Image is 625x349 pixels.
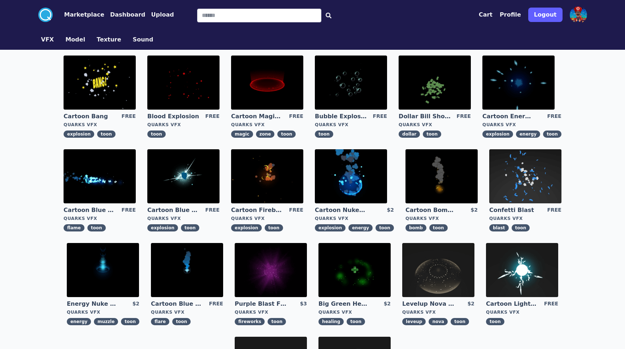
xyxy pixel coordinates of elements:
[147,56,220,110] img: imgAlt
[67,300,119,308] a: Energy Nuke Muzzle Flash
[231,56,303,110] img: imgAlt
[399,131,420,138] span: dollar
[402,243,474,297] img: imgAlt
[405,206,457,214] a: Cartoon Bomb Fuse
[268,318,286,325] span: toon
[265,224,283,231] span: toon
[405,224,426,231] span: bomb
[209,300,223,308] div: FREE
[489,149,561,203] img: imgAlt
[67,309,139,315] div: Quarks VFX
[256,131,275,138] span: zone
[348,224,373,231] span: energy
[486,309,558,315] div: Quarks VFX
[151,243,223,297] img: imgAlt
[500,10,521,19] button: Profile
[384,300,391,308] div: $2
[122,206,136,214] div: FREE
[315,206,367,214] a: Cartoon Nuke Energy Explosion
[512,224,530,231] span: toon
[347,318,365,325] span: toon
[486,300,538,308] a: Cartoon Lightning Ball
[479,10,492,19] button: Cart
[489,206,541,214] a: Confetti Blast
[91,35,127,44] a: Texture
[231,149,303,203] img: imgAlt
[235,243,307,297] img: imgAlt
[64,206,116,214] a: Cartoon Blue Flamethrower
[405,216,478,221] div: Quarks VFX
[470,206,477,214] div: $2
[87,224,106,231] span: toon
[544,300,558,308] div: FREE
[528,8,563,22] button: Logout
[399,112,451,120] a: Dollar Bill Shower
[147,206,199,214] a: Cartoon Blue Gas Explosion
[315,149,387,203] img: imgAlt
[64,224,84,231] span: flame
[151,300,203,308] a: Cartoon Blue Flare
[110,10,146,19] button: Dashboard
[486,318,504,325] span: toon
[181,224,199,231] span: toon
[235,309,307,315] div: Quarks VFX
[402,318,426,325] span: leveup
[231,206,283,214] a: Cartoon Fireball Explosion
[570,6,587,23] img: profile
[147,224,178,231] span: explosion
[468,300,474,308] div: $2
[64,112,116,120] a: Cartoon Bang
[315,56,387,110] img: imgAlt
[67,318,91,325] span: energy
[53,10,104,19] a: Marketplace
[315,112,367,120] a: Bubble Explosion
[318,300,370,308] a: Big Green Healing Effect
[67,243,139,297] img: imgAlt
[64,122,136,128] div: Quarks VFX
[64,149,136,203] img: imgAlt
[318,243,391,297] img: imgAlt
[482,122,561,128] div: Quarks VFX
[318,318,344,325] span: healing
[482,56,555,110] img: imgAlt
[399,122,471,128] div: Quarks VFX
[315,224,346,231] span: explosion
[133,35,153,44] button: Sound
[543,131,561,138] span: toon
[147,216,220,221] div: Quarks VFX
[205,206,220,214] div: FREE
[64,56,136,110] img: imgAlt
[147,149,220,203] img: imgAlt
[405,149,478,203] img: imgAlt
[147,131,166,138] span: toon
[547,206,561,214] div: FREE
[231,122,303,128] div: Quarks VFX
[197,9,321,22] input: Search
[64,131,94,138] span: explosion
[151,10,174,19] button: Upload
[235,300,287,308] a: Purple Blast Fireworks
[277,131,296,138] span: toon
[97,131,116,138] span: toon
[231,216,303,221] div: Quarks VFX
[482,131,513,138] span: explosion
[64,216,136,221] div: Quarks VFX
[172,318,191,325] span: toon
[147,122,220,128] div: Quarks VFX
[205,112,220,120] div: FREE
[429,224,448,231] span: toon
[516,131,540,138] span: energy
[482,112,534,120] a: Cartoon Energy Explosion
[315,216,394,221] div: Quarks VFX
[65,35,85,44] button: Model
[235,318,265,325] span: fireworks
[315,131,333,138] span: toon
[41,35,54,44] button: VFX
[315,122,387,128] div: Quarks VFX
[60,35,91,44] a: Model
[97,35,121,44] button: Texture
[387,206,394,214] div: $2
[489,224,509,231] span: blast
[147,112,199,120] a: Blood Explosion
